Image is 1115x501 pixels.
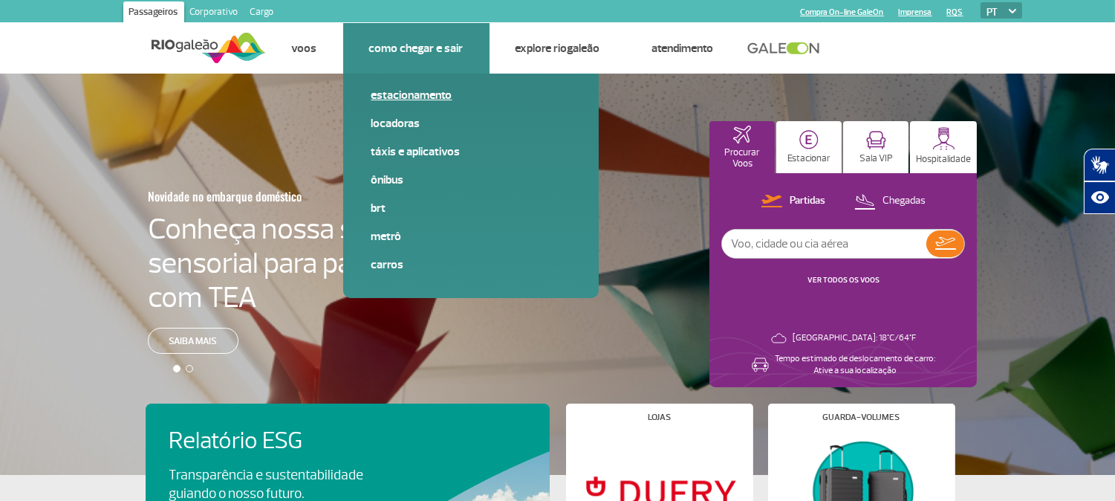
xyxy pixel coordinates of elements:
[148,212,469,314] h4: Conheça nossa sala sensorial para passageiros com TEA
[123,1,184,25] a: Passageiros
[803,274,884,286] button: VER TODOS OS VOOS
[850,192,930,211] button: Chegadas
[244,1,280,25] a: Cargo
[801,7,884,17] a: Compra On-line GaleOn
[1084,149,1115,214] div: Plugin de acessibilidade da Hand Talk.
[733,126,751,143] img: airplaneHomeActive.svg
[371,115,570,132] a: Locadoras
[823,413,900,421] h4: Guarda-volumes
[799,130,819,149] img: carParkingHome.svg
[371,256,570,273] a: Carros
[371,143,570,160] a: Táxis e aplicativos
[793,332,916,344] p: [GEOGRAPHIC_DATA]: 18°C/64°F
[709,121,775,173] button: Procurar Voos
[371,172,570,188] a: Ônibus
[516,41,600,56] a: Explore RIOgaleão
[866,131,886,149] img: vipRoom.svg
[148,181,396,212] h3: Novidade no embarque doméstico
[910,121,977,173] button: Hospitalidade
[859,153,893,164] p: Sala VIP
[947,7,963,17] a: RQS
[790,194,825,208] p: Partidas
[652,41,714,56] a: Atendimento
[169,427,406,455] h4: Relatório ESG
[292,41,317,56] a: Voos
[843,121,908,173] button: Sala VIP
[369,41,464,56] a: Como chegar e sair
[722,230,926,258] input: Voo, cidade ou cia aérea
[371,228,570,245] a: Metrô
[371,200,570,216] a: BRT
[148,328,238,354] a: Saiba mais
[932,127,955,150] img: hospitality.svg
[757,192,830,211] button: Partidas
[648,413,671,421] h4: Lojas
[899,7,932,17] a: Imprensa
[184,1,244,25] a: Corporativo
[787,153,830,164] p: Estacionar
[882,194,926,208] p: Chegadas
[916,154,971,165] p: Hospitalidade
[717,147,767,169] p: Procurar Voos
[1084,181,1115,214] button: Abrir recursos assistivos.
[371,87,570,103] a: Estacionamento
[807,275,880,285] a: VER TODOS OS VOOS
[775,353,935,377] p: Tempo estimado de deslocamento de carro: Ative a sua localização
[776,121,842,173] button: Estacionar
[1084,149,1115,181] button: Abrir tradutor de língua de sinais.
